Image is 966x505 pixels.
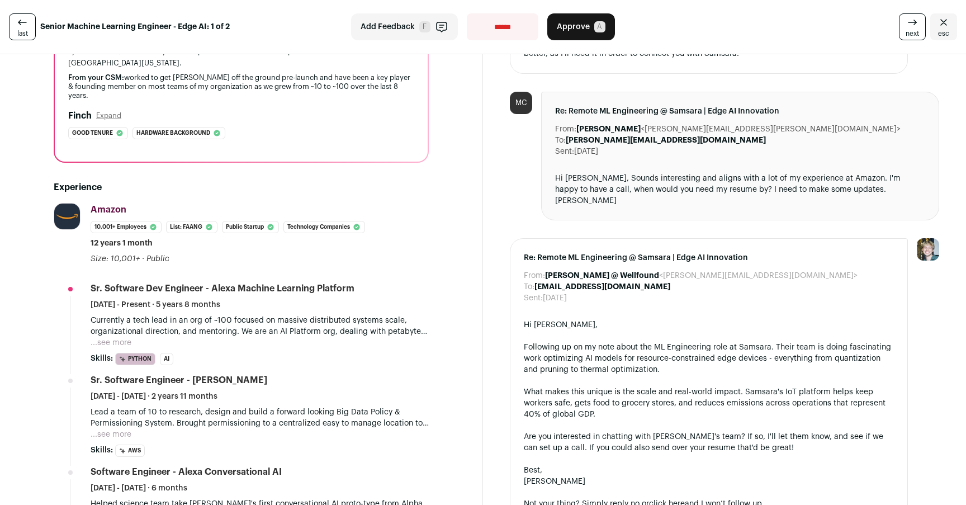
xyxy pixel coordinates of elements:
[96,111,121,120] button: Expand
[555,106,925,117] span: Re: Remote ML Engineering @ Samsara | Edge AI Innovation
[555,146,574,157] dt: Sent:
[351,13,458,40] button: Add Feedback F
[547,13,615,40] button: Approve A
[524,465,894,476] div: Best,
[524,281,534,292] dt: To:
[54,204,80,229] img: e36df5e125c6fb2c61edd5a0d3955424ed50ce57e60c515fc8d516ef803e31c7.jpg
[91,221,162,233] li: 10,001+ employees
[91,407,429,429] p: Lead a team of 10 to research, design and build a forward looking Big Data Policy & Permissioning...
[91,299,220,310] span: [DATE] - Present · 5 years 8 months
[115,353,155,365] li: Python
[576,125,641,133] b: [PERSON_NAME]
[91,466,282,478] div: Software Engineer - Alexa Conversational AI
[545,270,858,281] dd: <[PERSON_NAME][EMAIL_ADDRESS][DOMAIN_NAME]>
[524,431,894,454] div: Are you interested in chatting with [PERSON_NAME]'s team? If so, I'll let them know, and see if w...
[576,124,901,135] dd: <[PERSON_NAME][EMAIL_ADDRESS][PERSON_NAME][DOMAIN_NAME]>
[54,181,429,194] h2: Experience
[524,270,545,281] dt: From:
[91,445,113,456] span: Skills:
[555,135,566,146] dt: To:
[91,205,126,214] span: Amazon
[899,13,926,40] a: next
[930,13,957,40] a: Close
[68,74,124,81] span: From your CSM:
[72,128,113,139] span: Good tenure
[906,29,919,38] span: next
[146,255,169,263] span: Public
[9,13,36,40] a: last
[91,255,140,263] span: Size: 10,001+
[91,429,131,440] button: ...see more
[40,21,230,32] strong: Senior Machine Learning Engineer - Edge AI: 1 of 2
[555,124,576,135] dt: From:
[91,483,187,494] span: [DATE] - [DATE] · 6 months
[524,252,894,263] span: Re: Remote ML Engineering @ Samsara | Edge AI Innovation
[524,342,894,375] div: Following up on my note about the ML Engineering role at Samsara. Their team is doing fascinating...
[557,21,590,32] span: Approve
[510,92,532,114] div: MC
[534,283,670,291] b: [EMAIL_ADDRESS][DOMAIN_NAME]
[594,21,605,32] span: A
[419,21,430,32] span: F
[91,391,217,402] span: [DATE] - [DATE] · 2 years 11 months
[543,292,567,304] dd: [DATE]
[17,29,28,38] span: last
[555,173,925,206] div: Hi [PERSON_NAME], Sounds interesting and aligns with a lot of my experience at Amazon. I'm happy ...
[574,146,598,157] dd: [DATE]
[115,445,145,457] li: AWS
[545,272,659,280] b: [PERSON_NAME] @ Wellfound
[524,292,543,304] dt: Sent:
[222,221,279,233] li: Public Startup
[91,374,267,386] div: Sr. Software Engineer - [PERSON_NAME]
[91,315,429,337] p: Currently a tech lead in an org of ~100 focused on massive distributed systems scale, organizatio...
[142,253,144,265] span: ·
[136,128,210,139] span: Hardware background
[68,109,92,122] h2: Finch
[524,386,894,420] div: What makes this unique is the scale and real-world impact. Samsara's IoT platform helps keep work...
[283,221,365,233] li: Technology Companies
[566,136,766,144] b: [PERSON_NAME][EMAIL_ADDRESS][DOMAIN_NAME]
[91,238,153,249] span: 12 years 1 month
[166,221,217,233] li: List: FAANG
[938,29,949,38] span: esc
[524,319,894,331] div: Hi [PERSON_NAME],
[91,353,113,364] span: Skills:
[91,282,354,295] div: Sr. Software Dev Engineer - Alexa Machine Learning Platform
[160,353,173,365] li: AI
[917,238,939,261] img: 6494470-medium_jpg
[91,337,131,348] button: ...see more
[361,21,415,32] span: Add Feedback
[68,73,414,100] div: worked to get [PERSON_NAME] off the ground pre-launch and have been a key player & founding membe...
[524,476,894,487] div: [PERSON_NAME]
